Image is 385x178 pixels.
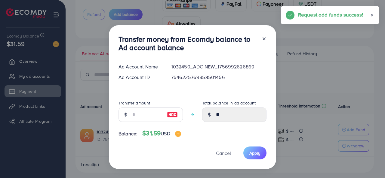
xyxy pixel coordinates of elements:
h3: Transfer money from Ecomdy balance to Ad account balance [119,35,257,52]
div: 1032450_ADC NEW_1756992626869 [166,63,271,70]
img: image [167,111,178,118]
span: Apply [249,150,260,156]
span: Cancel [216,150,231,156]
h4: $31.59 [142,130,181,137]
iframe: Chat [359,151,380,173]
div: Ad Account Name [114,63,166,70]
img: image [175,131,181,137]
button: Apply [243,146,266,159]
label: Transfer amount [119,100,150,106]
span: USD [161,130,170,137]
span: Balance: [119,130,137,137]
div: Ad Account ID [114,74,166,81]
label: Total balance in ad account [202,100,256,106]
h5: Request add funds success! [298,11,363,19]
div: 7546225769853501456 [166,74,271,81]
button: Cancel [208,146,239,159]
